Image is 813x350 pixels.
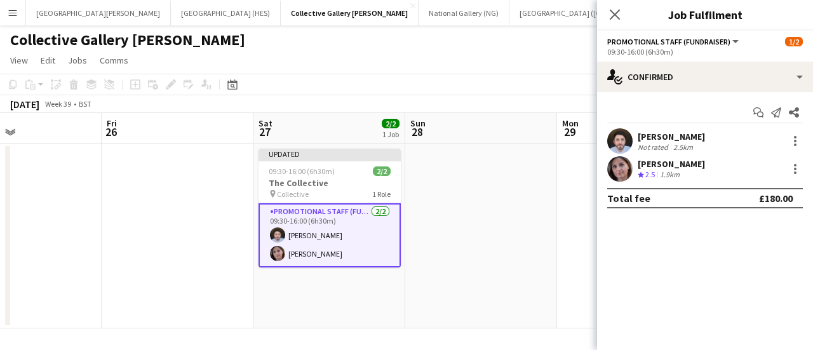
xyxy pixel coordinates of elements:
[759,192,793,205] div: £180.00
[607,47,803,57] div: 09:30-16:00 (6h30m)
[100,55,128,66] span: Comms
[607,192,650,205] div: Total fee
[597,62,813,92] div: Confirmed
[638,158,705,170] div: [PERSON_NAME]
[607,37,730,46] span: Promotional Staff (Fundraiser)
[657,170,682,180] div: 1.9km
[410,118,426,129] span: Sun
[41,55,55,66] span: Edit
[408,125,426,139] span: 28
[105,125,117,139] span: 26
[671,142,695,152] div: 2.5km
[419,1,509,25] button: National Gallery (NG)
[382,119,400,128] span: 2/2
[562,118,579,129] span: Mon
[79,99,91,109] div: BST
[259,177,401,189] h3: The Collective
[373,166,391,176] span: 2/2
[597,6,813,23] h3: Job Fulfilment
[26,1,171,25] button: [GEOGRAPHIC_DATA][PERSON_NAME]
[107,118,117,129] span: Fri
[638,142,671,152] div: Not rated
[63,52,92,69] a: Jobs
[382,130,399,139] div: 1 Job
[10,98,39,111] div: [DATE]
[281,1,419,25] button: Collective Gallery [PERSON_NAME]
[42,99,74,109] span: Week 39
[638,131,705,142] div: [PERSON_NAME]
[645,170,655,179] span: 2.5
[269,166,335,176] span: 09:30-16:00 (6h30m)
[259,118,272,129] span: Sat
[372,189,391,199] span: 1 Role
[259,149,401,267] app-job-card: Updated09:30-16:00 (6h30m)2/2The Collective Collective1 RolePromotional Staff (Fundraiser)2/209:3...
[607,37,741,46] button: Promotional Staff (Fundraiser)
[10,30,245,50] h1: Collective Gallery [PERSON_NAME]
[277,189,309,199] span: Collective
[68,55,87,66] span: Jobs
[257,125,272,139] span: 27
[560,125,579,139] span: 29
[5,52,33,69] a: View
[171,1,281,25] button: [GEOGRAPHIC_DATA] (HES)
[259,149,401,159] div: Updated
[785,37,803,46] span: 1/2
[95,52,133,69] a: Comms
[36,52,60,69] a: Edit
[10,55,28,66] span: View
[259,203,401,267] app-card-role: Promotional Staff (Fundraiser)2/209:30-16:00 (6h30m)[PERSON_NAME][PERSON_NAME]
[509,1,676,25] button: [GEOGRAPHIC_DATA] ([GEOGRAPHIC_DATA])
